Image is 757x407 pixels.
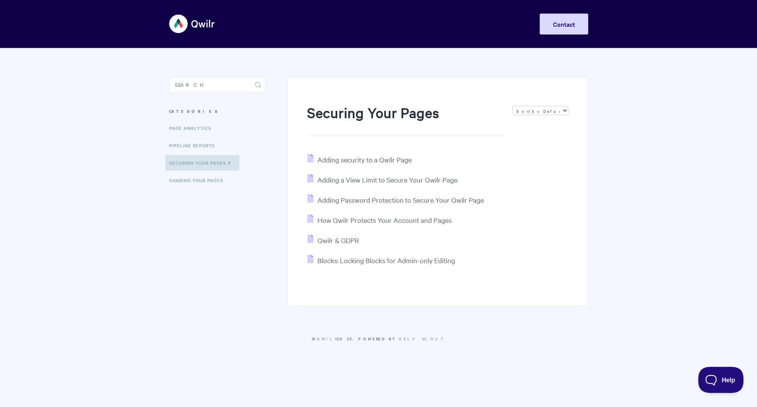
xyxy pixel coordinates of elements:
[540,14,588,34] a: Contact
[317,256,455,265] span: Blocks: Locking Blocks for Admin-only Editing
[398,336,445,341] a: Help Scout
[307,216,452,224] a: How Qwilr Protects Your Account and Pages
[317,175,457,184] span: Adding a View Limit to Secure Your Qwilr Page
[358,336,445,341] span: Powered by
[317,336,337,341] a: Qwilr
[165,155,239,171] a: Securing Your Pages
[169,172,229,188] a: Sharing Your Pages
[307,175,457,184] a: Adding a View Limit to Secure Your Qwilr Page
[169,9,215,38] img: Qwilr Help Center
[169,120,217,136] a: Page Analytics
[317,216,452,224] span: How Qwilr Protects Your Account and Pages
[512,106,568,115] select: Page reloads on selection
[698,367,744,393] iframe: Toggle Customer Support
[317,155,412,164] span: Adding security to a Qwilr Page
[307,103,504,136] h1: Securing Your Pages
[169,104,266,118] h3: Categories
[307,195,484,204] a: Adding Password Protection to Secure Your Qwilr Page
[169,335,588,342] p: © 2025.
[169,77,266,93] input: Search
[317,195,484,204] span: Adding Password Protection to Secure Your Qwilr Page
[307,256,455,265] a: Blocks: Locking Blocks for Admin-only Editing
[307,155,412,164] a: Adding security to a Qwilr Page
[169,138,221,153] a: Pipeline reports
[317,236,359,245] span: Qwilr & GDPR
[307,236,359,245] a: Qwilr & GDPR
